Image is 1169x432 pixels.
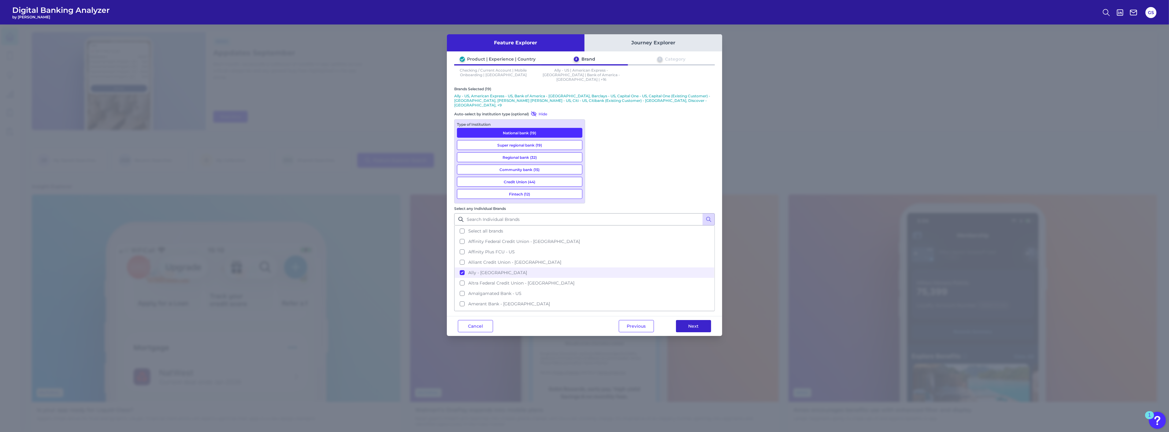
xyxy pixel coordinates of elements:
[657,57,662,62] div: 3
[454,213,715,225] input: Search Individual Brands
[457,152,582,162] button: Regional bank (32)
[455,257,714,267] button: Alliant Credit Union - [GEOGRAPHIC_DATA]
[454,94,715,107] p: Ally - US, American Express - US, Bank of America - [GEOGRAPHIC_DATA], Barclays - US, Capital One...
[455,299,714,309] button: Amerant Bank - [GEOGRAPHIC_DATA]
[457,140,582,150] button: Super regional bank (19)
[457,177,582,187] button: Credit Union (44)
[1148,415,1151,423] div: 1
[455,247,714,257] button: Affinity Plus FCU - US
[468,239,580,244] span: Affinity Federal Credit Union - [GEOGRAPHIC_DATA]
[454,87,715,91] div: Brands Selected (19)
[454,68,533,82] p: Checking / Current Account | Mobile Onboarding | [GEOGRAPHIC_DATA]
[468,228,503,234] span: Select all brands
[676,320,711,332] button: Next
[1149,412,1166,429] button: Open Resource Center, 1 new notification
[1145,7,1156,18] button: GS
[12,6,110,15] span: Digital Banking Analyzer
[468,280,574,286] span: Altra Federal Credit Union - [GEOGRAPHIC_DATA]
[468,249,515,255] span: Affinity Plus FCU - US
[619,320,654,332] button: Previous
[468,270,527,275] span: Ally - [GEOGRAPHIC_DATA]
[529,111,547,117] button: Hide
[455,309,714,319] button: America First Credit Union - [GEOGRAPHIC_DATA]
[574,57,579,62] div: 2
[457,165,582,174] button: Community bank (15)
[468,259,561,265] span: Alliant Credit Union - [GEOGRAPHIC_DATA]
[454,111,585,117] div: Auto-select by institution type (optional)
[447,34,584,51] button: Feature Explorer
[455,236,714,247] button: Affinity Federal Credit Union - [GEOGRAPHIC_DATA]
[467,56,536,62] div: Product | Experience | Country
[468,291,521,296] span: Amalgamated Bank - US
[455,278,714,288] button: Altra Federal Credit Union - [GEOGRAPHIC_DATA]
[12,15,110,19] span: by [PERSON_NAME]
[581,56,595,62] div: Brand
[455,226,714,236] button: Select all brands
[457,189,582,199] button: Fintech (12)
[542,68,621,82] p: Ally - US | American Express - [GEOGRAPHIC_DATA] | Bank of America - [GEOGRAPHIC_DATA] | +16
[457,122,582,127] div: Type of Institution
[455,288,714,299] button: Amalgamated Bank - US
[584,34,722,51] button: Journey Explorer
[457,128,582,138] button: National bank (19)
[468,301,550,307] span: Amerant Bank - [GEOGRAPHIC_DATA]
[454,206,506,211] label: Select any Individual Brands
[458,320,493,332] button: Cancel
[455,267,714,278] button: Ally - [GEOGRAPHIC_DATA]
[665,56,685,62] div: Category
